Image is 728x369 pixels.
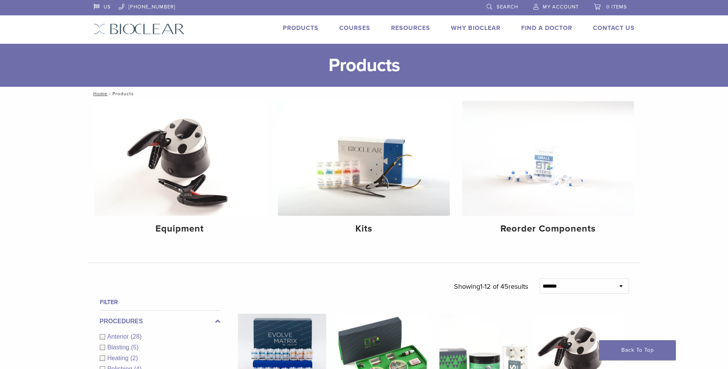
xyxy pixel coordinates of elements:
span: Anterior [107,333,131,340]
span: Blasting [107,344,131,351]
img: Reorder Components [462,101,634,216]
h4: Reorder Components [468,222,628,236]
img: Equipment [94,101,266,216]
p: Showing results [454,278,528,295]
span: / [107,92,112,96]
label: Procedures [100,317,220,326]
nav: Products [88,87,641,101]
span: (28) [131,333,142,340]
img: Bioclear [94,23,185,35]
a: Kits [278,101,450,241]
span: (2) [130,355,138,361]
h4: Kits [284,222,444,236]
span: 0 items [606,4,627,10]
a: Resources [391,24,430,32]
a: Products [283,24,319,32]
span: Search [497,4,518,10]
span: Heating [107,355,130,361]
h4: Filter [100,298,220,307]
img: Kits [278,101,450,216]
a: Reorder Components [462,101,634,241]
span: My Account [543,4,579,10]
a: Back To Top [599,340,676,360]
span: 1-12 of 45 [480,282,508,291]
a: Find A Doctor [521,24,572,32]
a: Equipment [94,101,266,241]
a: Courses [339,24,370,32]
a: Why Bioclear [451,24,500,32]
h4: Equipment [100,222,260,236]
span: (5) [131,344,139,351]
a: Contact Us [593,24,635,32]
a: Home [91,91,107,96]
